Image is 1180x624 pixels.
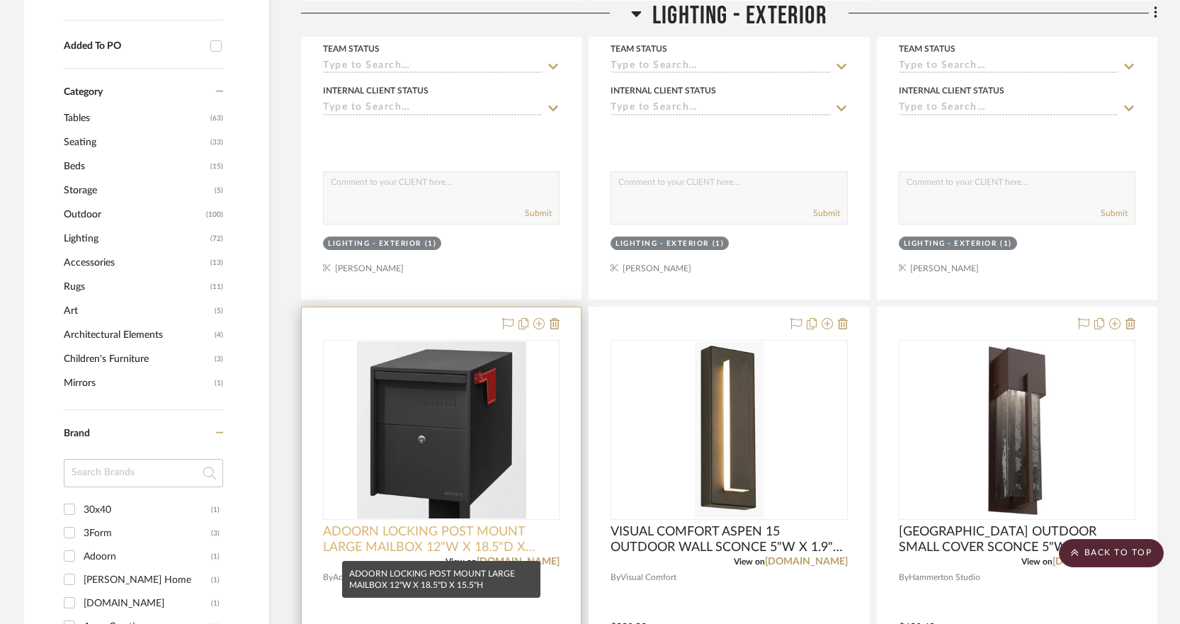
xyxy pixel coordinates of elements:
span: VISUAL COMFORT ASPEN 15 OUTDOOR WALL SCONCE 5"W X 1.9"D X 15"H [611,524,847,555]
span: (13) [210,251,223,274]
span: Seating [64,130,207,154]
div: 3Form [84,522,211,545]
span: Architectural Elements [64,323,211,347]
div: (1) [211,569,220,591]
div: (1) [713,239,725,249]
div: [PERSON_NAME] Home [84,569,211,591]
span: By [611,571,620,584]
span: Outdoor [64,203,203,227]
div: 0 [324,341,559,519]
input: Type to Search… [899,102,1118,115]
a: [DOMAIN_NAME] [1053,557,1135,567]
span: View on [1021,557,1053,566]
span: Lighting [64,227,207,251]
span: Rugs [64,275,207,299]
span: (11) [210,276,223,298]
a: [DOMAIN_NAME] [765,557,848,567]
span: View on [446,557,477,566]
span: By [323,571,333,584]
span: Accessories [64,251,207,275]
span: By [899,571,909,584]
button: Submit [525,207,552,220]
span: (72) [210,227,223,250]
span: (33) [210,131,223,154]
input: Type to Search… [899,60,1118,74]
input: Type to Search… [323,102,543,115]
span: Art [64,299,211,323]
span: (1) [215,372,223,395]
div: (3) [211,522,220,545]
input: Type to Search… [611,60,830,74]
span: Children's Furniture [64,347,211,371]
div: Team Status [611,42,667,55]
span: (5) [215,300,223,322]
scroll-to-top-button: BACK TO TOP [1059,539,1164,567]
div: Adoorn [84,545,211,568]
div: (1) [425,239,437,249]
div: Added To PO [64,40,203,52]
span: (63) [210,107,223,130]
img: HAMMERTON SQUARE OUTDOOR SMALL COVER SCONCE 5"W X 3.9"D X 16.2"H [984,341,1050,518]
span: ADOORN LOCKING POST MOUNT LARGE MAILBOX 12"W X 18.5"D X 15.5"H [323,524,560,555]
div: LIGHTING - EXTERIOR [328,239,421,249]
input: Type to Search… [323,60,543,74]
div: Internal Client Status [899,84,1004,97]
span: (5) [215,179,223,202]
div: Internal Client Status [323,84,429,97]
input: Type to Search… [611,102,830,115]
span: (15) [210,155,223,178]
div: (1) [211,499,220,521]
div: 0 [611,341,846,519]
img: VISUAL COMFORT ASPEN 15 OUTDOOR WALL SCONCE 5"W X 1.9"D X 15"H [695,341,763,518]
button: Submit [813,207,840,220]
div: LIGHTING - EXTERIOR [904,239,997,249]
span: Category [64,86,103,98]
a: [DOMAIN_NAME] [477,557,560,567]
div: (1) [211,592,220,615]
div: Internal Client Status [611,84,716,97]
span: Tables [64,106,207,130]
button: Submit [1101,207,1128,220]
span: Visual Comfort [620,571,676,584]
span: Storage [64,178,211,203]
span: Adoorn [333,571,361,584]
span: Beds [64,154,207,178]
span: [GEOGRAPHIC_DATA] OUTDOOR SMALL COVER SCONCE 5"W X 3.9"D X 16.2"H [899,524,1135,555]
div: LIGHTING - EXTERIOR [615,239,709,249]
span: (4) [215,324,223,346]
span: (3) [215,348,223,370]
span: Hammerton Studio [909,571,980,584]
input: Search Brands [64,459,223,487]
span: Mirrors [64,371,211,395]
div: (1) [211,545,220,568]
span: Brand [64,429,90,438]
div: (1) [1000,239,1012,249]
img: ADOORN LOCKING POST MOUNT LARGE MAILBOX 12"W X 18.5"D X 15.5"H [357,341,526,518]
span: View on [734,557,765,566]
span: (100) [206,203,223,226]
div: [DOMAIN_NAME] [84,592,211,615]
div: 30x40 [84,499,211,521]
div: Team Status [323,42,380,55]
div: Team Status [899,42,955,55]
